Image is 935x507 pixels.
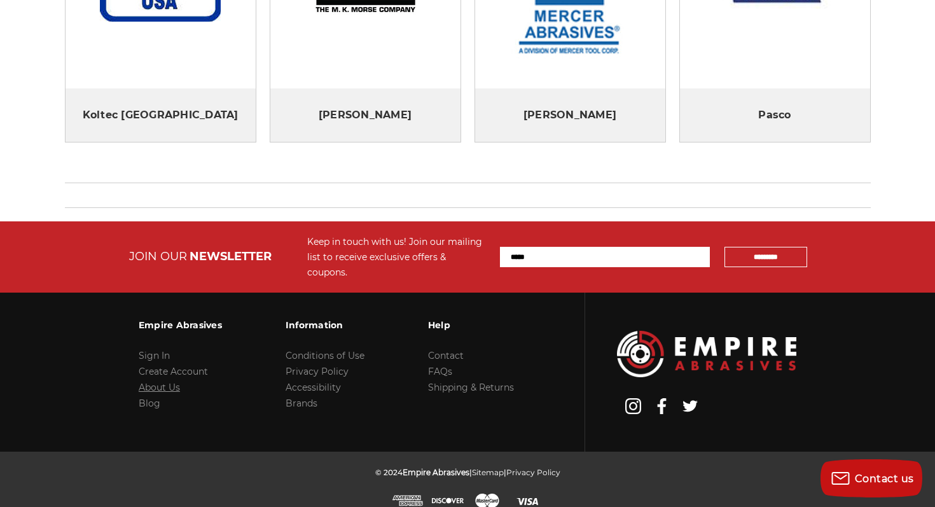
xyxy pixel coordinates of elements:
a: FAQs [428,366,452,377]
a: [PERSON_NAME] [319,109,412,122]
a: Brands [286,398,317,409]
a: Sitemap [472,468,504,477]
h3: Help [428,312,514,338]
span: NEWSLETTER [190,249,272,263]
a: [PERSON_NAME] [523,109,616,122]
a: Shipping & Returns [428,382,514,393]
a: Accessibility [286,382,341,393]
button: Contact us [821,459,922,497]
img: Empire Abrasives Logo Image [617,331,796,377]
a: About Us [139,382,180,393]
a: Privacy Policy [286,366,349,377]
a: Create Account [139,366,208,377]
a: Koltec [GEOGRAPHIC_DATA] [83,109,239,122]
a: Privacy Policy [506,468,560,477]
a: Sign In [139,350,170,361]
span: Empire Abrasives [403,468,469,477]
p: © 2024 | | [375,464,560,480]
h3: Empire Abrasives [139,312,222,338]
h3: Information [286,312,364,338]
span: Contact us [855,473,914,485]
a: Contact [428,350,464,361]
span: JOIN OUR [129,249,187,263]
div: Keep in touch with us! Join our mailing list to receive exclusive offers & coupons. [307,234,487,280]
a: Conditions of Use [286,350,364,361]
a: Pasco [758,109,791,122]
a: Blog [139,398,160,409]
